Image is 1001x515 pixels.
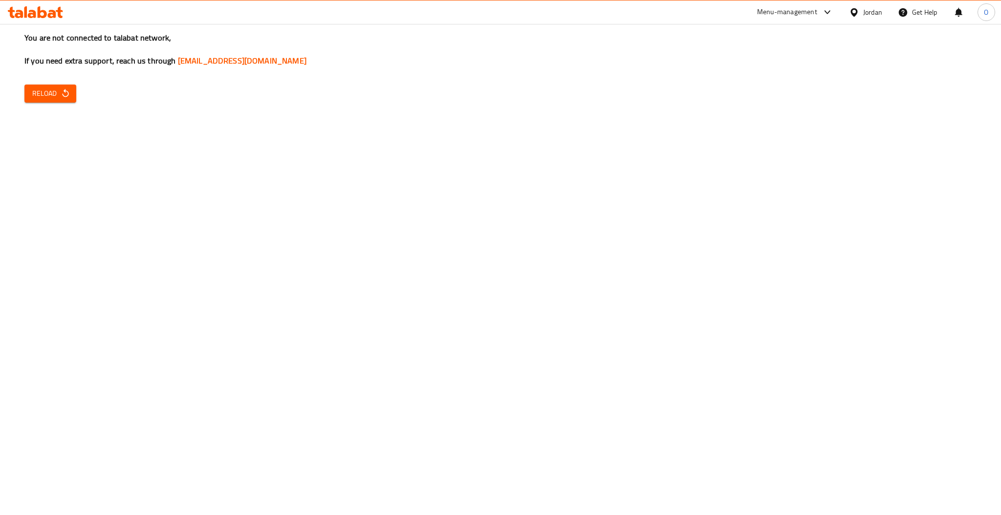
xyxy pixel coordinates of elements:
h3: You are not connected to talabat network, If you need extra support, reach us through [24,32,977,66]
div: Menu-management [757,6,817,18]
a: [EMAIL_ADDRESS][DOMAIN_NAME] [178,53,306,68]
button: Reload [24,85,76,103]
span: O [984,7,988,18]
div: Jordan [863,7,882,18]
span: Reload [32,87,68,100]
